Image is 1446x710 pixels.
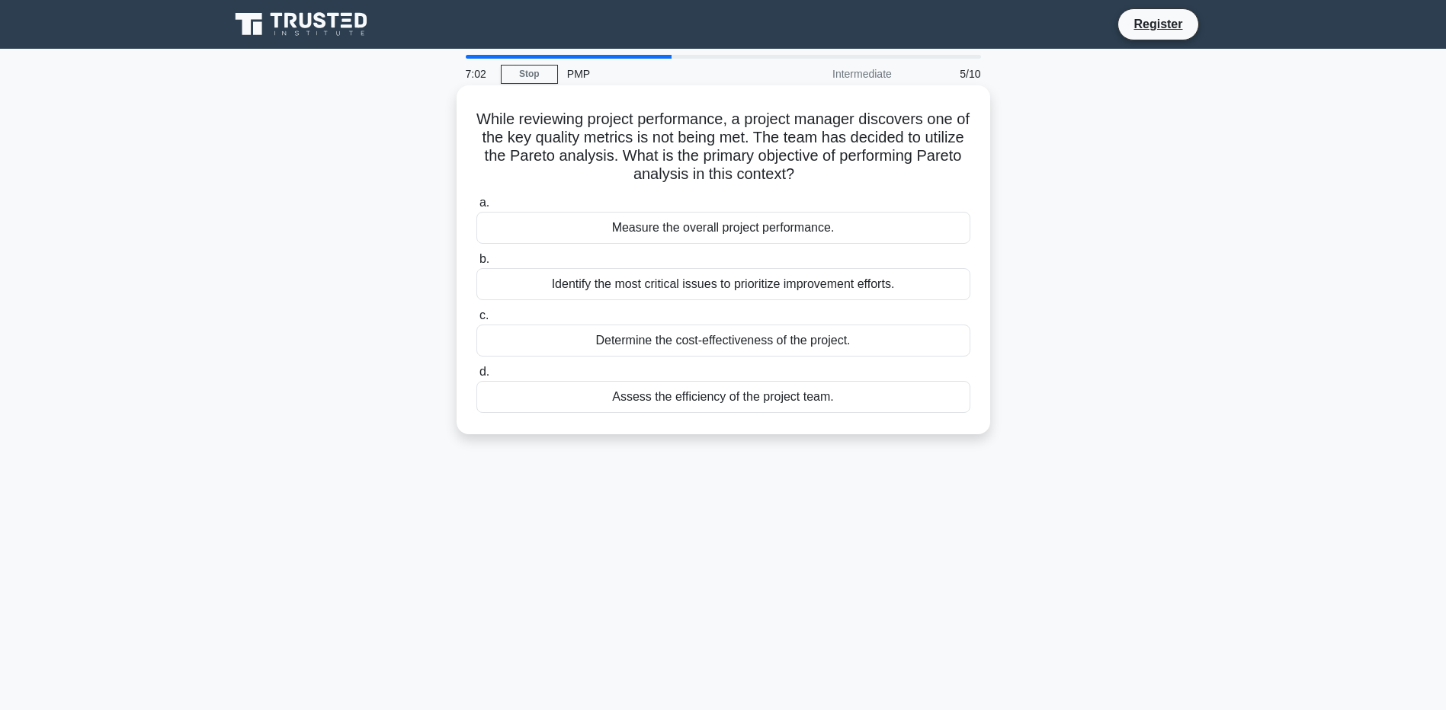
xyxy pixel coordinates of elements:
[901,59,990,89] div: 5/10
[476,325,970,357] div: Determine the cost-effectiveness of the project.
[768,59,901,89] div: Intermediate
[479,252,489,265] span: b.
[475,110,972,184] h5: While reviewing project performance, a project manager discovers one of the key quality metrics i...
[479,309,489,321] span: c.
[476,268,970,300] div: Identify the most critical issues to prioritize improvement efforts.
[479,196,489,209] span: a.
[558,59,768,89] div: PMP
[476,212,970,244] div: Measure the overall project performance.
[501,65,558,84] a: Stop
[1124,14,1191,34] a: Register
[476,381,970,413] div: Assess the efficiency of the project team.
[479,365,489,378] span: d.
[457,59,501,89] div: 7:02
